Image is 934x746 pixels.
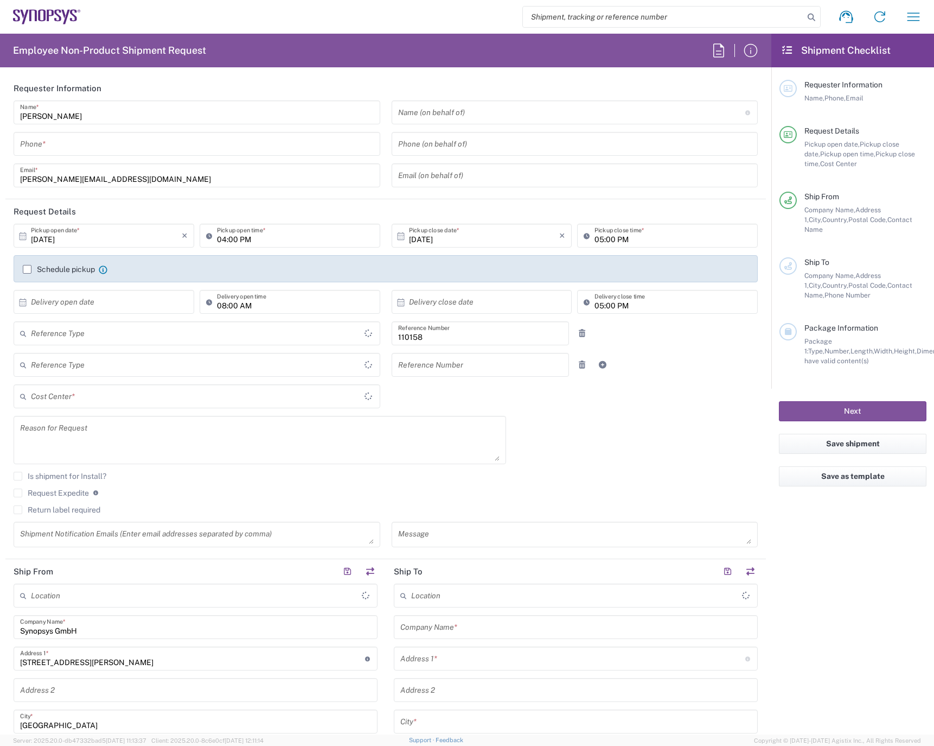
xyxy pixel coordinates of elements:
input: Shipment, tracking or reference number [523,7,804,27]
span: City, [809,216,822,224]
span: Package 1: [804,337,832,355]
span: Type, [808,347,824,355]
span: [DATE] 12:11:14 [225,737,264,744]
a: Add Reference [595,357,610,372]
i: × [559,227,565,244]
span: Company Name, [804,271,855,280]
h2: Requester Information [14,83,101,94]
span: Server: 2025.20.0-db47332bad5 [13,737,146,744]
span: Client: 2025.20.0-8c6e0cf [151,737,264,744]
span: Email [846,94,863,102]
span: Ship From [804,192,839,201]
span: [DATE] 11:13:37 [106,737,146,744]
span: Phone Number [824,291,871,299]
label: Is shipment for Install? [14,472,106,481]
span: Pickup open date, [804,140,860,148]
a: Feedback [436,737,463,743]
span: Height, [894,347,917,355]
span: Length, [850,347,874,355]
button: Save shipment [779,434,926,454]
span: Number, [824,347,850,355]
span: Request Details [804,127,859,135]
label: Schedule pickup [23,265,95,274]
button: Next [779,401,926,421]
a: Support [409,737,436,743]
span: Company Name, [804,206,855,214]
h2: Request Details [14,206,76,217]
span: Postal Code, [848,216,887,224]
h2: Ship To [394,566,423,577]
h2: Shipment Checklist [781,44,891,57]
span: Ship To [804,258,829,267]
span: Postal Code, [848,281,887,289]
span: Copyright © [DATE]-[DATE] Agistix Inc., All Rights Reserved [754,736,921,745]
span: Package Information [804,324,878,332]
span: Requester Information [804,80,882,89]
span: City, [809,281,822,289]
i: × [182,227,188,244]
span: Pickup open time, [820,150,875,158]
a: Remove Reference [574,326,590,341]
h2: Ship From [14,566,53,577]
span: Country, [822,281,848,289]
label: Request Expedite [14,489,89,497]
button: Save as template [779,466,926,486]
span: Width, [874,347,894,355]
span: Country, [822,216,848,224]
a: Remove Reference [574,357,590,372]
label: Return label required [14,505,100,514]
h2: Employee Non-Product Shipment Request [13,44,206,57]
span: Phone, [824,94,846,102]
span: Cost Center [820,160,857,168]
span: Name, [804,94,824,102]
